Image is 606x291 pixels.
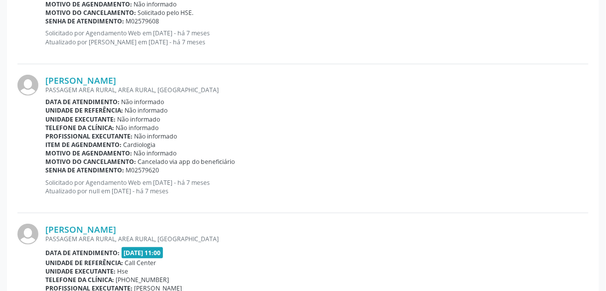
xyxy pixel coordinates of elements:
[45,259,123,267] b: Unidade de referência:
[135,132,177,141] span: Não informado
[138,8,194,17] span: Solicitado pelo HSE.
[116,276,169,284] span: [PHONE_NUMBER]
[45,29,589,46] p: Solicitado por Agendamento Web em [DATE] - há 7 meses Atualizado por [PERSON_NAME] em [DATE] - há...
[45,98,120,106] b: Data de atendimento:
[126,166,159,174] span: M02579620
[45,124,114,132] b: Telefone da clínica:
[124,141,156,149] span: Cardiologia
[45,86,589,94] div: PASSAGEM AREA RURAL, AREA RURAL, [GEOGRAPHIC_DATA]
[126,17,159,25] span: M02579608
[118,115,160,124] span: Não informado
[45,17,124,25] b: Senha de atendimento:
[45,224,116,235] a: [PERSON_NAME]
[45,235,589,243] div: PASSAGEM AREA RURAL, AREA RURAL, [GEOGRAPHIC_DATA]
[122,247,163,259] span: [DATE] 11:00
[122,98,164,106] span: Não informado
[125,106,168,115] span: Não informado
[45,157,136,166] b: Motivo do cancelamento:
[45,249,120,257] b: Data de atendimento:
[134,149,177,157] span: Não informado
[138,157,235,166] span: Cancelado via app do beneficiário
[17,224,38,245] img: img
[45,8,136,17] b: Motivo do cancelamento:
[17,75,38,96] img: img
[125,259,156,267] span: Call Center
[45,115,116,124] b: Unidade executante:
[45,267,116,276] b: Unidade executante:
[45,166,124,174] b: Senha de atendimento:
[116,124,159,132] span: Não informado
[45,178,589,195] p: Solicitado por Agendamento Web em [DATE] - há 7 meses Atualizado por null em [DATE] - há 7 meses
[45,75,116,86] a: [PERSON_NAME]
[118,267,129,276] span: Hse
[45,132,133,141] b: Profissional executante:
[45,276,114,284] b: Telefone da clínica:
[45,106,123,115] b: Unidade de referência:
[45,141,122,149] b: Item de agendamento:
[45,149,132,157] b: Motivo de agendamento:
